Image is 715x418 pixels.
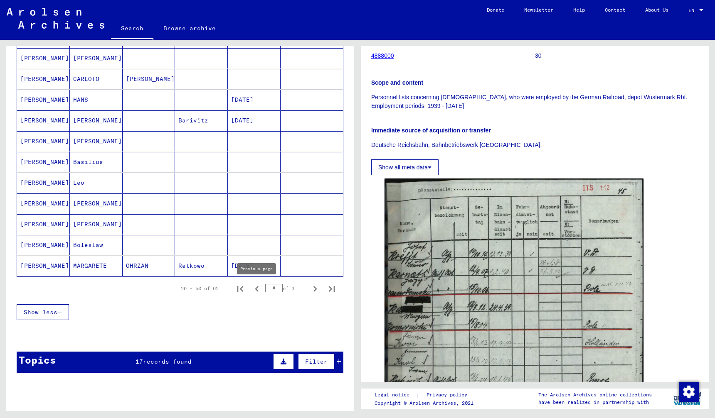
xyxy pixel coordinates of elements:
[70,214,123,235] mat-cell: [PERSON_NAME]
[228,90,281,110] mat-cell: [DATE]
[17,256,70,276] mat-cell: [PERSON_NAME]
[17,90,70,110] mat-cell: [PERSON_NAME]
[175,256,228,276] mat-cell: Retkowo
[70,90,123,110] mat-cell: HANS
[17,69,70,89] mat-cell: [PERSON_NAME]
[249,280,265,297] button: Previous page
[17,235,70,255] mat-cell: [PERSON_NAME]
[7,8,104,29] img: Arolsen_neg.svg
[70,110,123,131] mat-cell: [PERSON_NAME]
[143,358,192,365] span: records found
[371,52,394,59] a: 4888000
[375,399,477,407] p: Copyright © Arolsen Archives, 2021
[17,48,70,68] mat-cell: [PERSON_NAME]
[538,398,652,406] p: have been realized in partnership with
[375,391,477,399] div: |
[371,93,698,110] p: Personnel lists concerning [DEMOGRAPHIC_DATA], who were employed by the German Railroad, depot Wu...
[70,193,123,214] mat-cell: [PERSON_NAME]
[323,280,340,297] button: Last page
[265,284,307,292] div: of 3
[371,141,698,149] p: Deutsche Reichsbahn, Bahnbetriebswerk [GEOGRAPHIC_DATA].
[153,18,226,38] a: Browse archive
[228,256,281,276] mat-cell: [DATE]
[535,51,698,60] p: 30
[70,235,123,255] mat-cell: Boleslaw
[70,69,123,89] mat-cell: CARLOTO
[679,382,699,402] img: Change consent
[371,127,491,134] b: Immediate source of acquisition or transfer
[70,48,123,68] mat-cell: [PERSON_NAME]
[17,152,70,172] mat-cell: [PERSON_NAME]
[298,354,335,369] button: Filter
[136,358,143,365] span: 17
[70,256,123,276] mat-cell: MARGARETE
[175,110,228,131] mat-cell: Barivitz
[688,7,698,13] span: EN
[375,391,416,399] a: Legal notice
[307,280,323,297] button: Next page
[19,352,56,367] div: Topics
[181,285,219,292] div: 26 – 50 of 62
[538,391,652,398] p: The Arolsen Archives online collections
[123,69,175,89] mat-cell: [PERSON_NAME]
[24,308,57,316] span: Show less
[70,131,123,152] mat-cell: [PERSON_NAME]
[305,358,328,365] span: Filter
[70,173,123,193] mat-cell: Leo
[420,391,477,399] a: Privacy policy
[70,152,123,172] mat-cell: Basilius
[672,388,703,409] img: yv_logo.png
[232,280,249,297] button: First page
[17,304,69,320] button: Show less
[371,159,439,175] button: Show all meta data
[17,193,70,214] mat-cell: [PERSON_NAME]
[17,173,70,193] mat-cell: [PERSON_NAME]
[17,110,70,131] mat-cell: [PERSON_NAME]
[228,110,281,131] mat-cell: [DATE]
[17,214,70,235] mat-cell: [PERSON_NAME]
[371,79,423,86] b: Scope and content
[111,18,153,40] a: Search
[123,256,175,276] mat-cell: OHRZAN
[17,131,70,152] mat-cell: [PERSON_NAME]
